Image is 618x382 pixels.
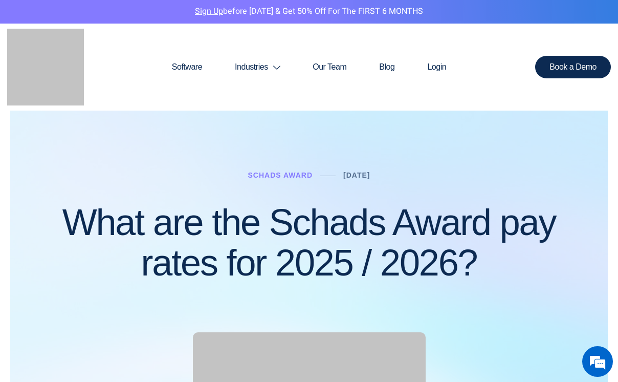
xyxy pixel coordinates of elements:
a: Sign Up [195,5,223,17]
h1: What are the Schads Award pay rates for 2025 / 2026? [20,202,598,283]
a: Login [411,43,462,92]
a: Industries [218,43,296,92]
span: Book a Demo [549,63,597,71]
p: before [DATE] & Get 50% Off for the FIRST 6 MONTHS [8,5,610,18]
a: [DATE] [343,171,370,179]
a: Book a Demo [535,56,611,78]
a: Our Team [296,43,363,92]
a: Schads Award [248,171,313,179]
a: Blog [363,43,411,92]
a: Software [156,43,218,92]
